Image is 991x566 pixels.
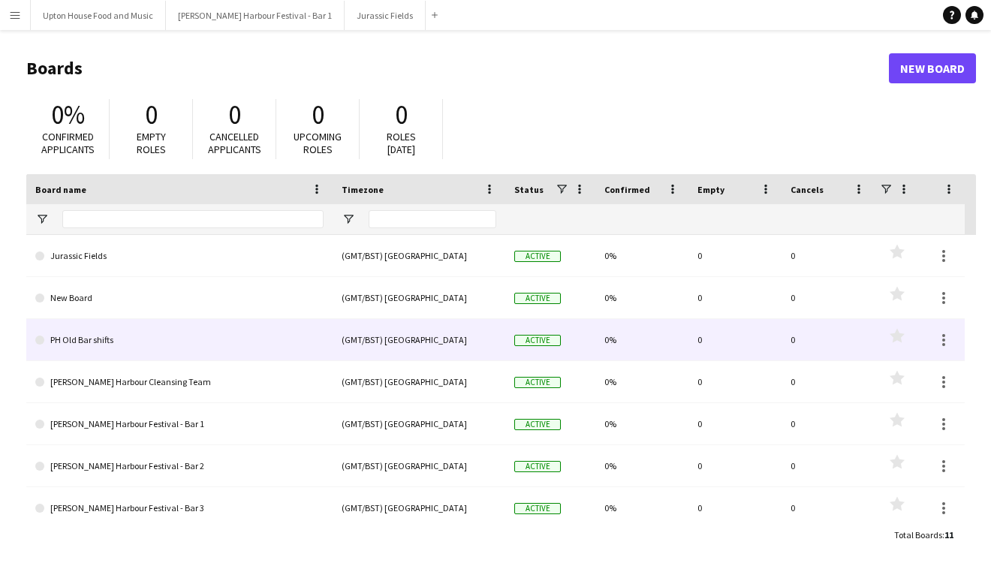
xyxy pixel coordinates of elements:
div: 0 [688,235,782,276]
span: Active [514,419,561,430]
a: New Board [889,53,976,83]
div: (GMT/BST) [GEOGRAPHIC_DATA] [333,319,505,360]
a: [PERSON_NAME] Harbour Festival - Bar 2 [35,445,324,487]
a: New Board [35,277,324,319]
div: 0 [688,277,782,318]
div: 0 [782,403,875,444]
div: 0 [688,361,782,402]
div: 0% [595,235,688,276]
div: (GMT/BST) [GEOGRAPHIC_DATA] [333,403,505,444]
div: 0 [782,277,875,318]
a: Jurassic Fields [35,235,324,277]
span: Upcoming roles [294,130,342,156]
span: 11 [944,529,953,540]
button: Open Filter Menu [35,212,49,226]
input: Board name Filter Input [62,210,324,228]
span: Empty roles [137,130,166,156]
span: 0 [312,98,324,131]
span: Active [514,293,561,304]
span: Active [514,503,561,514]
span: Timezone [342,184,384,195]
span: Active [514,335,561,346]
a: [PERSON_NAME] Harbour Festival - Bar 3 [35,487,324,529]
div: 0% [595,487,688,528]
button: [PERSON_NAME] Harbour Festival - Bar 1 [166,1,345,30]
div: 0% [595,361,688,402]
span: Total Boards [894,529,942,540]
div: 0 [782,487,875,528]
span: Board name [35,184,86,195]
div: 0 [688,319,782,360]
span: Active [514,377,561,388]
div: 0 [782,235,875,276]
div: 0 [688,445,782,486]
div: 0% [595,319,688,360]
button: Open Filter Menu [342,212,355,226]
button: Jurassic Fields [345,1,426,30]
h1: Boards [26,57,889,80]
span: Confirmed applicants [41,130,95,156]
div: 0 [688,487,782,528]
span: Cancels [791,184,824,195]
span: Empty [697,184,724,195]
span: Active [514,251,561,262]
div: (GMT/BST) [GEOGRAPHIC_DATA] [333,361,505,402]
div: 0% [595,277,688,318]
div: 0 [688,403,782,444]
div: : [894,520,953,549]
span: Roles [DATE] [387,130,416,156]
span: Cancelled applicants [208,130,261,156]
a: [PERSON_NAME] Harbour Cleansing Team [35,361,324,403]
div: 0 [782,319,875,360]
div: 0% [595,403,688,444]
div: (GMT/BST) [GEOGRAPHIC_DATA] [333,445,505,486]
span: 0% [51,98,85,131]
a: PH Old Bar shifts [35,319,324,361]
button: Upton House Food and Music [31,1,166,30]
div: (GMT/BST) [GEOGRAPHIC_DATA] [333,487,505,528]
span: Confirmed [604,184,650,195]
div: (GMT/BST) [GEOGRAPHIC_DATA] [333,235,505,276]
div: 0 [782,361,875,402]
div: 0 [782,445,875,486]
div: 0% [595,445,688,486]
a: [PERSON_NAME] Harbour Festival - Bar 1 [35,403,324,445]
div: (GMT/BST) [GEOGRAPHIC_DATA] [333,277,505,318]
span: Status [514,184,544,195]
span: Active [514,461,561,472]
span: 0 [228,98,241,131]
span: 0 [395,98,408,131]
span: 0 [145,98,158,131]
input: Timezone Filter Input [369,210,496,228]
